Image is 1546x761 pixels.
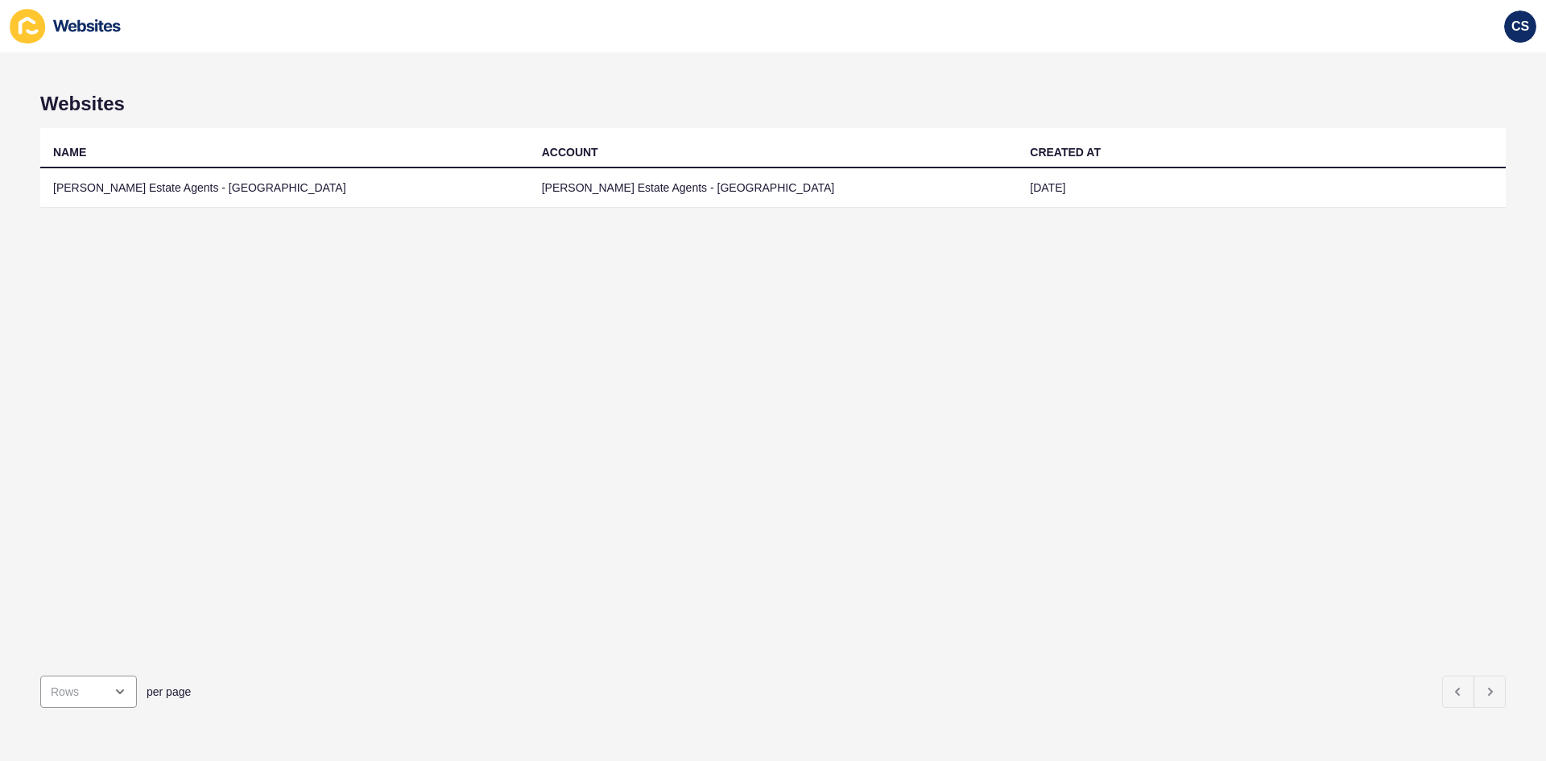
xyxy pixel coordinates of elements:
span: CS [1511,19,1529,35]
div: open menu [40,676,137,708]
h1: Websites [40,93,1506,115]
div: ACCOUNT [542,144,598,160]
span: per page [147,684,191,700]
div: CREATED AT [1030,144,1101,160]
td: [DATE] [1017,168,1506,208]
td: [PERSON_NAME] Estate Agents - [GEOGRAPHIC_DATA] [40,168,529,208]
td: [PERSON_NAME] Estate Agents - [GEOGRAPHIC_DATA] [529,168,1018,208]
div: NAME [53,144,86,160]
